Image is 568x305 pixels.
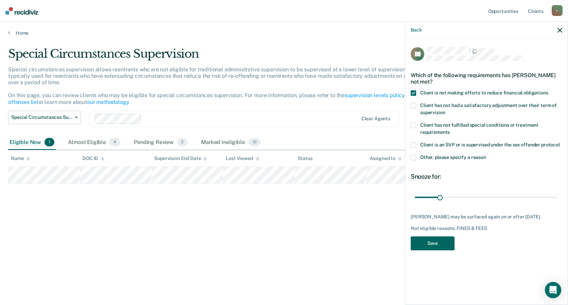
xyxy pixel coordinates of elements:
div: Eligible Now [8,135,56,150]
div: Special Circumstances Supervision [8,47,434,66]
div: Supervision End Date [154,156,207,161]
div: [PERSON_NAME] may be surfaced again on or after [DATE]. [411,214,562,220]
div: Marked Ineligible [200,135,262,150]
div: Name [11,156,30,161]
a: violent offenses list [8,92,431,105]
div: Last Viewed [226,156,259,161]
div: Which of the following requirements has [PERSON_NAME] not met? [411,67,562,90]
a: supervision levels policy [344,92,405,98]
span: 10 [248,138,261,147]
span: 4 [109,138,120,147]
button: Back [411,27,422,33]
div: Pending Review [132,135,189,150]
span: Client is not making efforts to reduce financial obligations [420,90,548,95]
div: DOC ID [83,156,104,161]
span: 2 [177,138,188,147]
div: Open Intercom Messenger [545,282,561,298]
div: Assigned to [370,156,402,161]
p: Special circumstances supervision allows reentrants who are not eligible for traditional administ... [8,66,431,105]
img: Recidiviz [5,7,38,15]
span: Other, please specify a reason [420,155,486,160]
span: Client has not fulfilled special conditions or treatment requirements [420,122,538,135]
a: our methodology [87,99,129,105]
span: 1 [45,138,54,147]
div: Status [298,156,312,161]
span: Special Circumstances Supervision [11,114,72,120]
div: Almost Eligible [67,135,122,150]
span: Client is an SVP or is supervised under the sex offender protocol [420,142,560,147]
span: Client has not had a satisfactory adjustment over their term of supervision [420,103,557,115]
a: Home [8,30,560,36]
div: Not eligible reasons: FINES & FEES [411,226,562,231]
div: Clear agents [361,116,390,122]
div: Snooze for: [411,173,562,180]
div: r [552,5,563,16]
button: Save [411,236,455,250]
